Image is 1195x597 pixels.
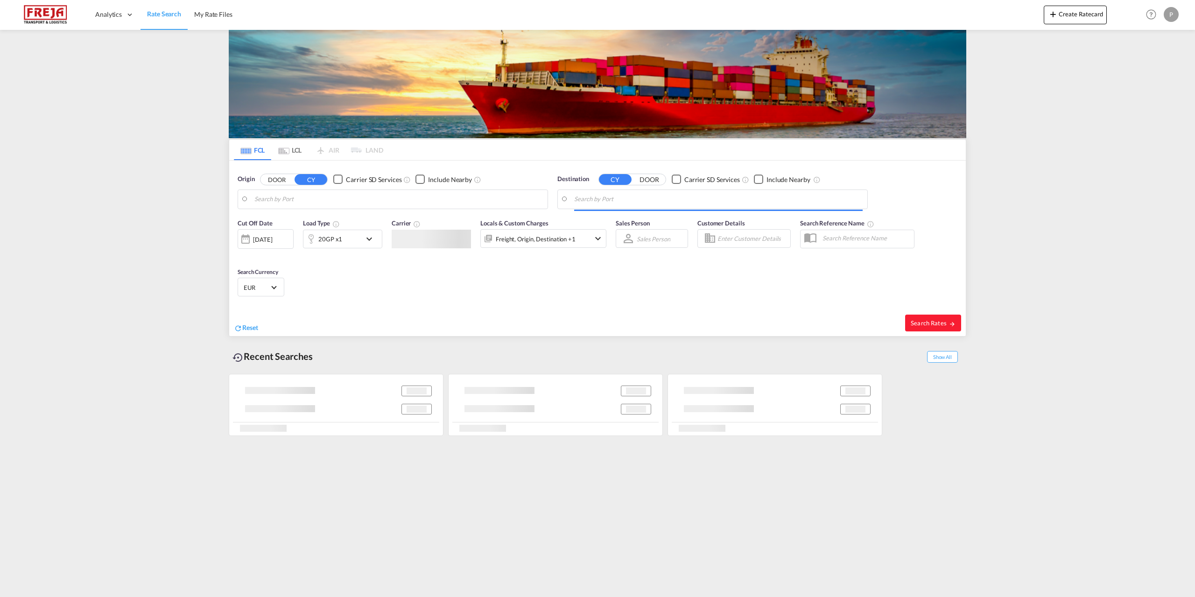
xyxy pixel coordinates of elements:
img: LCL+%26+FCL+BACKGROUND.png [229,30,966,138]
md-icon: The selected Trucker/Carrierwill be displayed in the rate results If the rates are from another f... [413,220,421,228]
div: icon-refreshReset [234,323,258,333]
md-icon: icon-refresh [234,324,242,332]
button: icon-plus 400-fgCreate Ratecard [1044,6,1107,24]
md-icon: Your search will be saved by the below given name [867,220,874,228]
md-icon: icon-arrow-right [949,321,956,327]
span: Rate Search [147,10,181,18]
div: Origin DOOR CY Checkbox No InkUnchecked: Search for CY (Container Yard) services for all selected... [229,161,966,336]
md-icon: Unchecked: Search for CY (Container Yard) services for all selected carriers.Checked : Search for... [403,176,411,183]
input: Search Reference Name [818,231,914,245]
md-icon: icon-plus 400-fg [1047,8,1059,20]
button: DOOR [260,174,293,185]
div: Include Nearby [428,175,472,184]
span: EUR [244,283,270,292]
md-datepicker: Select [238,248,245,260]
md-pagination-wrapper: Use the left and right arrow keys to navigate between tabs [234,140,383,160]
span: Search Rates [911,319,956,327]
span: Destination [557,175,589,184]
md-icon: icon-chevron-down [364,233,380,245]
input: Search by Port [574,192,863,206]
div: Carrier SD Services [684,175,740,184]
input: Search by Port [254,192,543,206]
md-icon: icon-backup-restore [232,352,244,363]
md-icon: icon-information-outline [332,220,340,228]
span: Carrier [392,219,421,227]
div: Freight Origin Destination Factory Stuffingicon-chevron-down [480,229,606,248]
span: Search Currency [238,268,278,275]
img: 586607c025bf11f083711d99603023e7.png [14,4,77,25]
div: 20GP x1 [318,232,342,246]
md-tab-item: FCL [234,140,271,160]
md-checkbox: Checkbox No Ink [754,175,810,184]
span: Sales Person [616,219,650,227]
div: Include Nearby [766,175,810,184]
md-select: Select Currency: € EUREuro [243,281,279,294]
span: My Rate Files [194,10,232,18]
span: Locals & Custom Charges [480,219,548,227]
md-icon: Unchecked: Ignores neighbouring ports when fetching rates.Checked : Includes neighbouring ports w... [474,176,481,183]
span: Customer Details [697,219,745,227]
div: P [1164,7,1179,22]
md-select: Sales Person [636,232,671,246]
input: Enter Customer Details [717,232,787,246]
button: CY [295,174,327,185]
md-icon: icon-chevron-down [592,233,604,244]
div: [DATE] [238,229,294,249]
div: Help [1143,7,1164,23]
md-checkbox: Checkbox No Ink [672,175,740,184]
span: Reset [242,323,258,331]
button: CY [599,174,632,185]
span: Origin [238,175,254,184]
div: Freight Origin Destination Factory Stuffing [496,232,576,246]
button: Search Ratesicon-arrow-right [905,315,961,331]
span: Show All [927,351,958,363]
div: [DATE] [253,235,272,244]
div: Carrier SD Services [346,175,401,184]
md-checkbox: Checkbox No Ink [333,175,401,184]
md-tab-item: LCL [271,140,309,160]
span: Search Reference Name [800,219,874,227]
span: Help [1143,7,1159,22]
md-icon: Unchecked: Ignores neighbouring ports when fetching rates.Checked : Includes neighbouring ports w... [813,176,821,183]
span: Cut Off Date [238,219,273,227]
div: Recent Searches [229,346,316,367]
span: Load Type [303,219,340,227]
span: Analytics [95,10,122,19]
md-icon: Unchecked: Search for CY (Container Yard) services for all selected carriers.Checked : Search for... [742,176,749,183]
md-checkbox: Checkbox No Ink [415,175,472,184]
button: DOOR [633,174,666,185]
div: 20GP x1icon-chevron-down [303,230,382,248]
